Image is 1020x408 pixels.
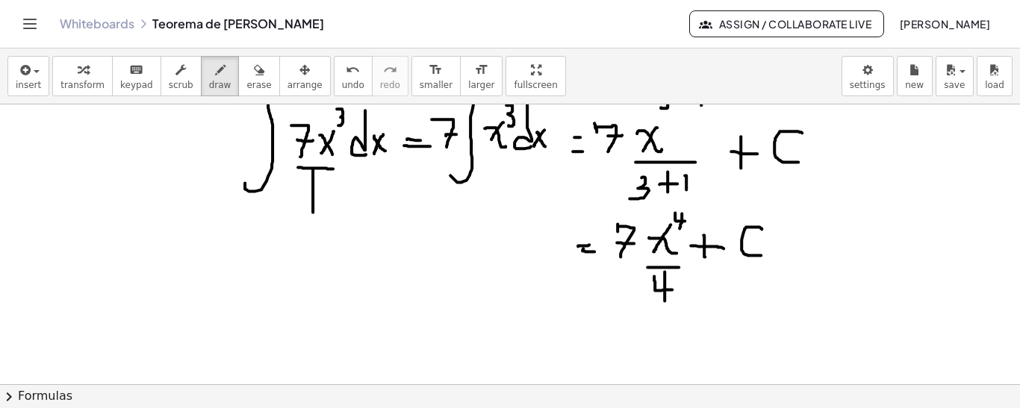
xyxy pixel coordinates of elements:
i: format_size [474,61,488,79]
button: scrub [161,56,202,96]
button: undoundo [334,56,373,96]
span: smaller [420,80,453,90]
button: fullscreen [506,56,565,96]
button: settings [842,56,894,96]
i: keyboard [129,61,143,79]
button: format_sizesmaller [411,56,461,96]
button: save [936,56,974,96]
span: [PERSON_NAME] [899,17,990,31]
i: redo [383,61,397,79]
a: Whiteboards [60,16,134,31]
span: larger [468,80,494,90]
span: load [985,80,1004,90]
span: keypad [120,80,153,90]
span: insert [16,80,41,90]
button: format_sizelarger [460,56,503,96]
span: redo [380,80,400,90]
span: undo [342,80,364,90]
span: Assign / Collaborate Live [702,17,871,31]
span: fullscreen [514,80,557,90]
span: scrub [169,80,193,90]
button: load [977,56,1013,96]
button: arrange [279,56,331,96]
button: Toggle navigation [18,12,42,36]
button: insert [7,56,49,96]
span: erase [246,80,271,90]
span: settings [850,80,886,90]
button: Assign / Collaborate Live [689,10,884,37]
button: new [897,56,933,96]
button: erase [238,56,279,96]
span: save [944,80,965,90]
button: [PERSON_NAME] [887,10,1002,37]
span: arrange [287,80,323,90]
span: transform [60,80,105,90]
i: format_size [429,61,443,79]
button: transform [52,56,113,96]
button: draw [201,56,240,96]
span: new [905,80,924,90]
button: redoredo [372,56,408,96]
span: draw [209,80,231,90]
i: undo [346,61,360,79]
button: keyboardkeypad [112,56,161,96]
